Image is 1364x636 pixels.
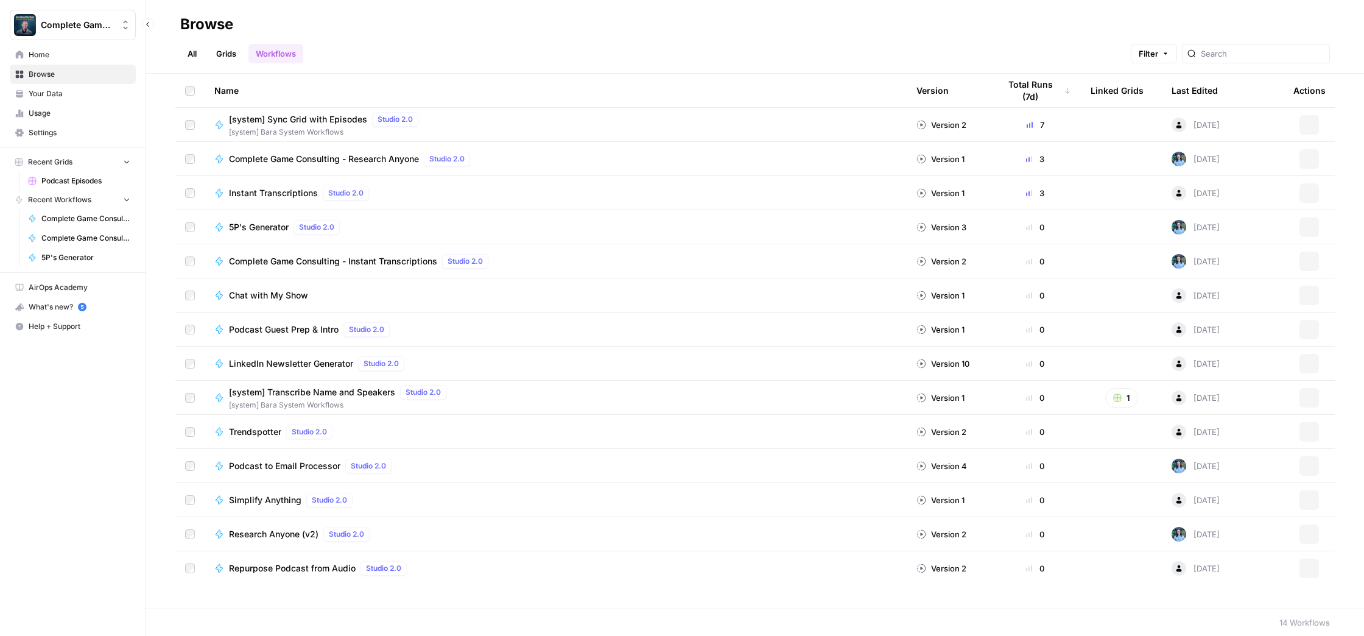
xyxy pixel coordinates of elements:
[916,494,965,506] div: Version 1
[214,322,897,337] a: Podcast Guest Prep & IntroStudio 2.0
[999,323,1071,336] div: 0
[14,14,36,36] img: Complete Game Consulting Logo
[1105,388,1138,408] button: 1
[80,304,83,310] text: 5
[10,10,136,40] button: Workspace: Complete Game Consulting
[214,493,897,507] a: Simplify AnythingStudio 2.0
[916,289,965,302] div: Version 1
[916,562,966,574] div: Version 2
[29,127,130,138] span: Settings
[23,171,136,191] a: Podcast Episodes
[10,104,136,123] a: Usage
[999,74,1071,107] div: Total Runs (7d)
[1172,390,1220,405] div: [DATE]
[248,44,303,63] a: Workflows
[10,65,136,84] a: Browse
[10,45,136,65] a: Home
[328,188,364,199] span: Studio 2.0
[999,392,1071,404] div: 0
[916,358,969,370] div: Version 10
[1091,74,1144,107] div: Linked Grids
[916,426,966,438] div: Version 2
[364,358,399,369] span: Studio 2.0
[1172,425,1220,439] div: [DATE]
[229,358,353,370] span: LinkedIn Newsletter Generator
[229,494,301,506] span: Simplify Anything
[214,112,897,138] a: [system] Sync Grid with EpisodesStudio 2.0[system] Bara System Workflows
[23,209,136,228] a: Complete Game Consulting - Instant Transcriptions
[349,324,384,335] span: Studio 2.0
[1172,220,1186,235] img: 4cjovsdt7jh7og8qs2b3rje2pqfw
[916,187,965,199] div: Version 1
[1172,118,1220,132] div: [DATE]
[214,385,897,411] a: [system] Transcribe Name and SpeakersStudio 2.0[system] Bara System Workflows
[214,459,897,473] a: Podcast to Email ProcessorStudio 2.0
[180,44,204,63] a: All
[329,529,364,540] span: Studio 2.0
[10,317,136,336] button: Help + Support
[41,213,130,224] span: Complete Game Consulting - Instant Transcriptions
[214,356,897,371] a: LinkedIn Newsletter GeneratorStudio 2.0
[78,303,86,311] a: 5
[23,248,136,267] a: 5P's Generator
[10,84,136,104] a: Your Data
[1172,459,1220,473] div: [DATE]
[23,228,136,248] a: Complete Game Consulting - Research Anyone
[1293,74,1326,107] div: Actions
[1279,617,1330,629] div: 14 Workflows
[41,252,130,263] span: 5P's Generator
[299,222,334,233] span: Studio 2.0
[1172,186,1220,200] div: [DATE]
[214,74,897,107] div: Name
[429,154,465,164] span: Studio 2.0
[999,528,1071,540] div: 0
[229,323,339,336] span: Podcast Guest Prep & Intro
[1172,527,1186,542] img: 4cjovsdt7jh7og8qs2b3rje2pqfw
[1172,288,1220,303] div: [DATE]
[1172,527,1220,542] div: [DATE]
[10,278,136,297] a: AirOps Academy
[999,221,1071,233] div: 0
[10,298,135,316] div: What's new?
[1172,152,1186,166] img: 4cjovsdt7jh7og8qs2b3rje2pqfw
[1172,493,1220,507] div: [DATE]
[229,426,281,438] span: Trendspotter
[448,256,483,267] span: Studio 2.0
[10,191,136,209] button: Recent Workflows
[28,194,91,205] span: Recent Workflows
[916,221,966,233] div: Version 3
[29,282,130,293] span: AirOps Academy
[214,289,897,302] a: Chat with My Show
[214,152,897,166] a: Complete Game Consulting - Research AnyoneStudio 2.0
[916,153,965,165] div: Version 1
[999,494,1071,506] div: 0
[999,358,1071,370] div: 0
[10,153,136,171] button: Recent Grids
[229,127,423,138] span: [system] Bara System Workflows
[999,153,1071,165] div: 3
[378,114,413,125] span: Studio 2.0
[229,400,451,411] span: [system] Bara System Workflows
[999,255,1071,267] div: 0
[1131,44,1177,63] button: Filter
[229,255,437,267] span: Complete Game Consulting - Instant Transcriptions
[999,289,1071,302] div: 0
[41,175,130,186] span: Podcast Episodes
[1172,322,1220,337] div: [DATE]
[1172,561,1220,576] div: [DATE]
[916,323,965,336] div: Version 1
[214,254,897,269] a: Complete Game Consulting - Instant TranscriptionsStudio 2.0
[1172,152,1220,166] div: [DATE]
[29,88,130,99] span: Your Data
[916,74,949,107] div: Version
[214,527,897,542] a: Research Anyone (v2)Studio 2.0
[312,495,347,506] span: Studio 2.0
[1139,48,1158,60] span: Filter
[214,425,897,439] a: TrendspotterStudio 2.0
[1172,220,1220,235] div: [DATE]
[999,187,1071,199] div: 3
[999,460,1071,472] div: 0
[999,119,1071,131] div: 7
[1172,74,1218,107] div: Last Edited
[916,119,966,131] div: Version 2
